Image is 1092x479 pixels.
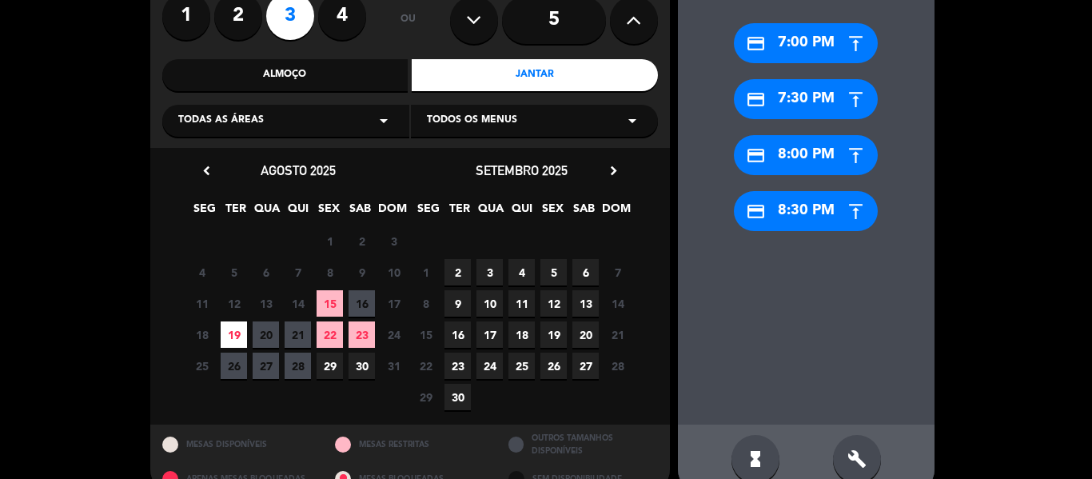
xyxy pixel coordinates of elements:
[508,290,535,317] span: 11
[189,321,215,348] span: 18
[412,290,439,317] span: 8
[381,321,407,348] span: 24
[746,90,766,110] i: credit_card
[734,23,878,63] div: 7:00 PM
[540,353,567,379] span: 26
[427,113,517,129] span: Todos os menus
[347,199,373,226] span: SAB
[285,199,311,226] span: QUI
[746,146,766,166] i: credit_card
[508,259,535,285] span: 4
[604,290,631,317] span: 14
[189,290,215,317] span: 11
[381,259,407,285] span: 10
[349,259,375,285] span: 9
[444,353,471,379] span: 23
[540,290,567,317] span: 12
[285,290,311,317] span: 14
[572,290,599,317] span: 13
[508,321,535,348] span: 18
[734,135,878,175] div: 8:00 PM
[623,111,642,130] i: arrow_drop_down
[476,321,503,348] span: 17
[572,321,599,348] span: 20
[381,228,407,254] span: 3
[162,59,409,91] div: Almoço
[374,111,393,130] i: arrow_drop_down
[253,290,279,317] span: 13
[378,199,405,226] span: DOM
[508,199,535,226] span: QUI
[349,290,375,317] span: 16
[604,353,631,379] span: 28
[604,259,631,285] span: 7
[572,259,599,285] span: 6
[381,353,407,379] span: 31
[221,321,247,348] span: 19
[221,353,247,379] span: 26
[477,199,504,226] span: QUA
[508,353,535,379] span: 25
[476,162,568,178] span: setembro 2025
[412,321,439,348] span: 15
[412,59,658,91] div: Jantar
[847,449,867,469] i: build
[317,228,343,254] span: 1
[222,199,249,226] span: TER
[253,259,279,285] span: 6
[746,449,765,469] i: hourglass_full
[412,384,439,410] span: 29
[540,199,566,226] span: SEX
[317,321,343,348] span: 22
[323,425,496,464] div: MESAS RESTRITAS
[253,353,279,379] span: 27
[285,353,311,379] span: 28
[253,199,280,226] span: QUA
[189,353,215,379] span: 25
[444,321,471,348] span: 16
[317,353,343,379] span: 29
[446,199,472,226] span: TER
[189,259,215,285] span: 4
[316,199,342,226] span: SEX
[540,259,567,285] span: 5
[746,34,766,54] i: credit_card
[150,425,324,464] div: MESAS DISPONÍVEIS
[602,199,628,226] span: DOM
[381,290,407,317] span: 17
[444,384,471,410] span: 30
[444,259,471,285] span: 2
[285,259,311,285] span: 7
[191,199,217,226] span: SEG
[198,162,215,179] i: chevron_left
[412,353,439,379] span: 22
[734,191,878,231] div: 8:30 PM
[571,199,597,226] span: SAB
[221,290,247,317] span: 12
[604,321,631,348] span: 21
[317,259,343,285] span: 8
[317,290,343,317] span: 15
[221,259,247,285] span: 5
[178,113,264,129] span: Todas as áreas
[605,162,622,179] i: chevron_right
[734,79,878,119] div: 7:30 PM
[746,202,766,222] i: credit_card
[285,321,311,348] span: 21
[572,353,599,379] span: 27
[415,199,441,226] span: SEG
[253,321,279,348] span: 20
[261,162,336,178] span: agosto 2025
[476,353,503,379] span: 24
[476,259,503,285] span: 3
[349,353,375,379] span: 30
[412,259,439,285] span: 1
[444,290,471,317] span: 9
[496,425,670,464] div: OUTROS TAMANHOS DISPONÍVEIS
[349,321,375,348] span: 23
[540,321,567,348] span: 19
[476,290,503,317] span: 10
[349,228,375,254] span: 2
